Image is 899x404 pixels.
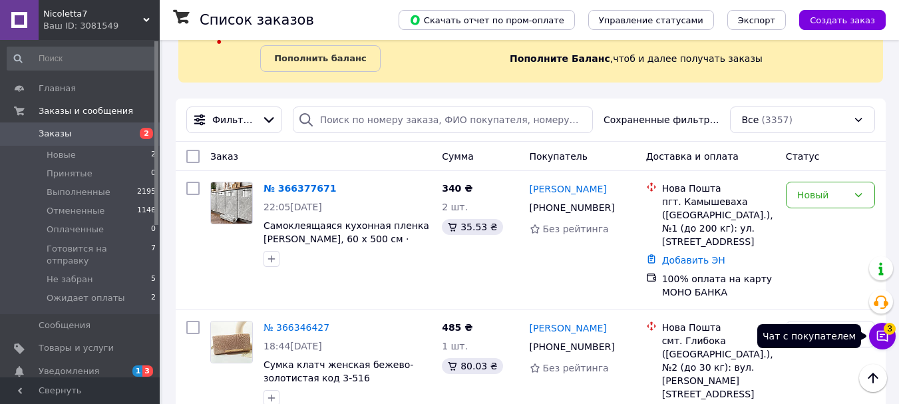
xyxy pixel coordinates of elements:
[7,47,157,71] input: Поиск
[599,15,703,25] span: Управление статусами
[47,274,93,286] span: Не забран
[47,243,151,267] span: Готовится на отправку
[264,322,329,333] a: № 366346427
[211,182,252,224] img: Фото товару
[530,321,607,335] a: [PERSON_NAME]
[442,183,472,194] span: 340 ₴
[727,10,786,30] button: Экспорт
[264,359,413,383] a: Сумка клатч женская бежево-золотистая код 3-516
[151,292,156,304] span: 2
[47,224,104,236] span: Оплаченные
[442,151,474,162] span: Сумма
[662,182,775,195] div: Нова Пошта
[543,224,609,234] span: Без рейтинга
[738,15,775,25] span: Экспорт
[210,321,253,363] a: Фото товару
[442,219,502,235] div: 35.53 ₴
[797,188,848,202] div: Новый
[151,274,156,286] span: 5
[442,341,468,351] span: 1 шт.
[662,255,725,266] a: Добавить ЭН
[47,292,125,304] span: Ожидает оплаты
[588,10,714,30] button: Управление статусами
[140,128,153,139] span: 2
[264,202,322,212] span: 22:05[DATE]
[260,45,380,72] a: Пополнить баланс
[137,205,156,217] span: 1146
[39,319,90,331] span: Сообщения
[264,220,429,271] a: Самоклеящаяся кухонная пленка [PERSON_NAME], 60 x 500 см · Клейкая пленка - наклейка для любых по...
[741,113,759,126] span: Все
[47,205,104,217] span: Отмененные
[884,323,896,335] span: 3
[859,364,887,392] button: Наверх
[442,358,502,374] div: 80.03 ₴
[662,195,775,248] div: пгт. Камышеваха ([GEOGRAPHIC_DATA].), №1 (до 200 кг): ул. [STREET_ADDRESS]
[442,322,472,333] span: 485 ₴
[662,334,775,401] div: смт. Глибока ([GEOGRAPHIC_DATA].), №2 (до 30 кг): вул. [PERSON_NAME][STREET_ADDRESS]
[799,10,886,30] button: Создать заказ
[137,186,156,198] span: 2195
[210,151,238,162] span: Заказ
[409,14,564,26] span: Скачать отчет по пром-оплате
[810,15,875,25] span: Создать заказ
[662,321,775,334] div: Нова Пошта
[200,12,314,28] h1: Список заказов
[132,365,143,377] span: 1
[761,114,793,125] span: (3357)
[399,10,575,30] button: Скачать отчет по пром-оплате
[530,182,607,196] a: [PERSON_NAME]
[786,14,886,25] a: Создать заказ
[530,202,615,213] span: [PHONE_NUMBER]
[274,53,366,63] b: Пополнить баланс
[543,363,609,373] span: Без рейтинга
[39,105,133,117] span: Заказы и сообщения
[264,341,322,351] span: 18:44[DATE]
[47,186,110,198] span: Выполненные
[442,202,468,212] span: 2 шт.
[211,321,252,363] img: Фото товару
[530,341,615,352] span: [PHONE_NUMBER]
[293,106,593,133] input: Поиск по номеру заказа, ФИО покупателя, номеру телефона, Email, номеру накладной
[151,168,156,180] span: 0
[869,323,896,349] button: Чат с покупателем3
[530,151,588,162] span: Покупатель
[43,8,143,20] span: Nicoletta7
[47,149,76,161] span: Новые
[47,168,92,180] span: Принятые
[39,365,99,377] span: Уведомления
[646,151,739,162] span: Доставка и оплата
[510,53,610,64] b: Пополните Баланс
[39,342,114,354] span: Товары и услуги
[264,183,336,194] a: № 366377671
[151,243,156,267] span: 7
[662,272,775,299] div: 100% оплата на карту МОНО БАНКА
[142,365,153,377] span: 3
[786,151,820,162] span: Статус
[39,128,71,140] span: Заказы
[212,113,256,126] span: Фильтры
[210,182,253,224] a: Фото товару
[151,149,156,161] span: 2
[151,224,156,236] span: 0
[39,83,76,95] span: Главная
[604,113,720,126] span: Сохраненные фильтры:
[43,20,160,32] div: Ваш ID: 3081549
[757,324,861,348] div: Чат с покупателем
